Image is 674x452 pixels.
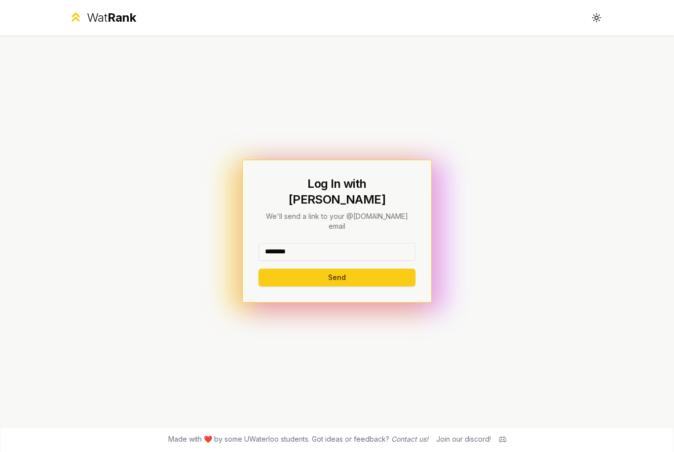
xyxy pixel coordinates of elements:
a: WatRank [69,10,136,26]
a: Contact us! [391,435,428,443]
p: We'll send a link to your @[DOMAIN_NAME] email [259,211,415,231]
div: Join our discord! [436,434,491,444]
span: Made with ❤️ by some UWaterloo students. Got ideas or feedback? [168,434,428,444]
span: Rank [108,10,136,25]
div: Wat [87,10,136,26]
button: Send [259,269,415,286]
h1: Log In with [PERSON_NAME] [259,176,415,208]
